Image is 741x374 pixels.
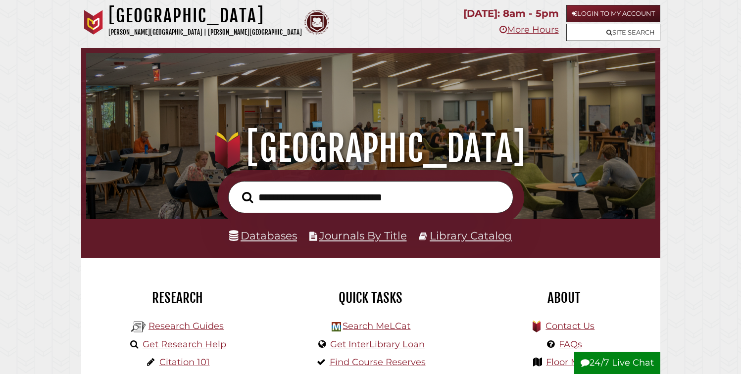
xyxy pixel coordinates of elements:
[330,357,426,368] a: Find Course Reserves
[282,289,460,306] h2: Quick Tasks
[242,191,253,203] i: Search
[559,339,582,350] a: FAQs
[237,189,258,206] button: Search
[148,321,224,331] a: Research Guides
[89,289,267,306] h2: Research
[430,229,512,242] a: Library Catalog
[463,5,559,22] p: [DATE]: 8am - 5pm
[545,321,594,331] a: Contact Us
[229,229,297,242] a: Databases
[159,357,210,368] a: Citation 101
[546,357,595,368] a: Floor Maps
[108,27,302,38] p: [PERSON_NAME][GEOGRAPHIC_DATA] | [PERSON_NAME][GEOGRAPHIC_DATA]
[143,339,226,350] a: Get Research Help
[566,5,660,22] a: Login to My Account
[499,24,559,35] a: More Hours
[319,229,407,242] a: Journals By Title
[131,320,146,334] img: Hekman Library Logo
[566,24,660,41] a: Site Search
[97,127,644,170] h1: [GEOGRAPHIC_DATA]
[475,289,653,306] h2: About
[330,339,425,350] a: Get InterLibrary Loan
[343,321,410,331] a: Search MeLCat
[81,10,106,35] img: Calvin University
[332,322,341,331] img: Hekman Library Logo
[108,5,302,27] h1: [GEOGRAPHIC_DATA]
[304,10,329,35] img: Calvin Theological Seminary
